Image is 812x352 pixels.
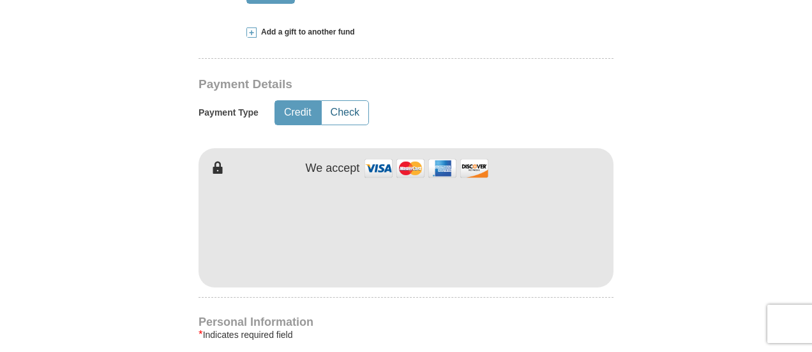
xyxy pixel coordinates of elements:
[275,101,320,125] button: Credit
[257,27,355,38] span: Add a gift to another fund
[363,155,490,182] img: credit cards accepted
[322,101,368,125] button: Check
[199,317,613,327] h4: Personal Information
[199,77,524,92] h3: Payment Details
[199,107,259,118] h5: Payment Type
[199,327,613,342] div: Indicates required field
[306,162,360,176] h4: We accept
